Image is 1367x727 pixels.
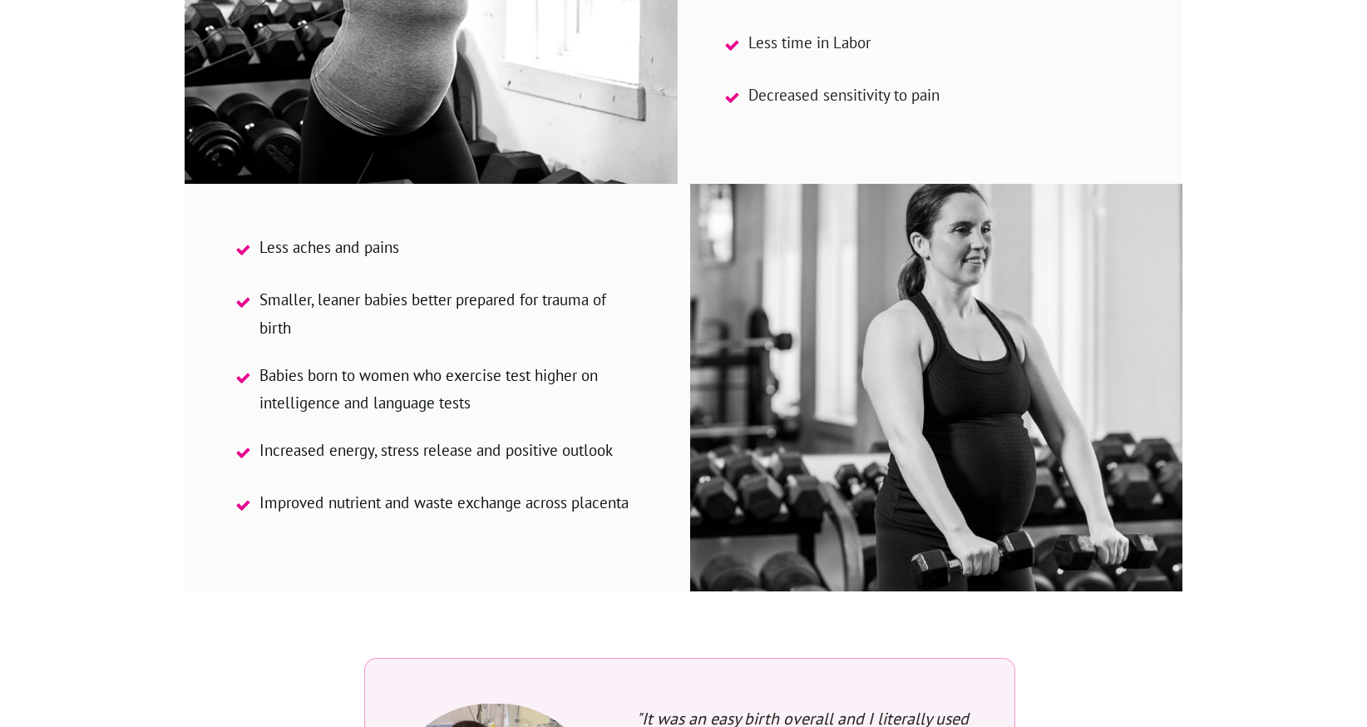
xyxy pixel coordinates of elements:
[748,29,871,57] span: Less time in Labor
[259,362,635,418] span: Babies born to women who exercise test higher on intelligence and language tests
[259,437,613,464] span: Increased energy, stress release and positive outlook
[259,489,629,517] span: Improved nutrient and waste exchange across placenta
[259,234,399,261] span: Less aches and pains
[259,286,635,342] span: Smaller, leaner babies better prepared for trauma of birth
[748,82,940,109] span: Decreased sensitivity to pain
